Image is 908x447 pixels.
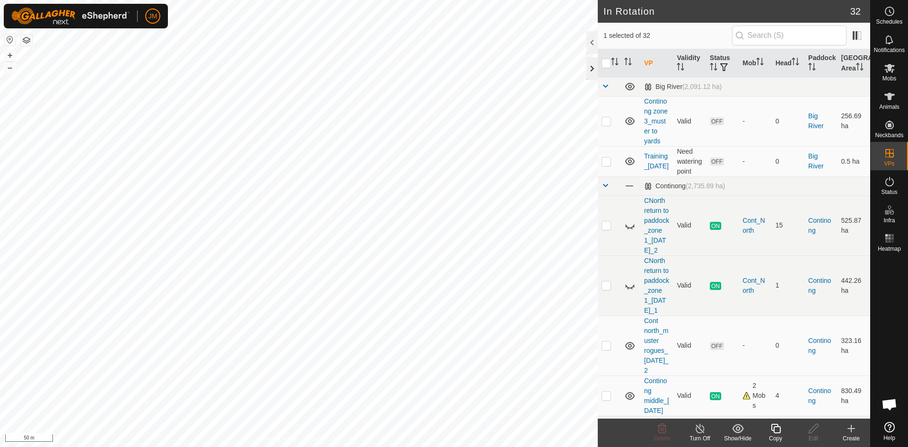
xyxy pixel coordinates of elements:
[710,64,717,72] p-sorticon: Activate to sort
[875,390,904,419] div: Open chat
[710,117,724,125] span: OFF
[710,342,724,350] span: OFF
[603,6,850,17] h2: In Rotation
[808,337,831,354] a: Continong
[673,146,706,176] td: Need watering point
[875,132,903,138] span: Neckbands
[742,216,768,236] div: Cont_North
[838,255,870,316] td: 442.26 ha
[808,112,824,130] a: Big River
[4,34,16,45] button: Reset Map
[673,316,706,376] td: Valid
[677,64,684,72] p-sorticon: Activate to sort
[772,195,804,255] td: 15
[808,152,824,170] a: Big River
[808,217,831,234] a: Continong
[772,49,804,78] th: Head
[804,49,837,78] th: Paddock
[757,434,794,443] div: Copy
[673,96,706,146] td: Valid
[644,257,669,314] a: CNorth return to paddock_zone 1_[DATE]_1
[832,434,870,443] div: Create
[876,19,902,25] span: Schedules
[808,64,816,72] p-sorticon: Activate to sort
[879,104,899,110] span: Animals
[742,381,768,411] div: 2 Mobs
[611,59,619,67] p-sorticon: Activate to sort
[11,8,130,25] img: Gallagher Logo
[794,434,832,443] div: Edit
[706,49,739,78] th: Status
[742,276,768,296] div: Cont_North
[710,392,721,400] span: ON
[644,197,669,254] a: CNorth return to paddock_zone 1_[DATE]_2
[644,83,722,91] div: Big River
[644,182,725,190] div: Continong
[262,435,297,443] a: Privacy Policy
[654,435,671,442] span: Delete
[808,387,831,404] a: Continong
[883,435,895,441] span: Help
[871,418,908,445] a: Help
[681,434,719,443] div: Turn Off
[874,47,905,53] span: Notifications
[838,96,870,146] td: 256.69 ha
[4,62,16,73] button: –
[742,341,768,351] div: -
[882,76,896,81] span: Mobs
[772,96,804,146] td: 0
[756,59,764,67] p-sorticon: Activate to sort
[673,376,706,416] td: Valid
[856,64,864,72] p-sorticon: Activate to sort
[682,83,722,90] span: (2,091.12 ha)
[772,316,804,376] td: 0
[772,146,804,176] td: 0
[838,376,870,416] td: 830.49 ha
[719,434,757,443] div: Show/Hide
[884,161,894,167] span: VPs
[673,195,706,255] td: Valid
[742,116,768,126] div: -
[710,158,724,166] span: OFF
[673,49,706,78] th: Validity
[838,146,870,176] td: 0.5 ha
[644,317,669,374] a: Cont north_muster rogues_[DATE]_2
[792,59,799,67] p-sorticon: Activate to sort
[742,157,768,167] div: -
[603,31,732,41] span: 1 selected of 32
[772,255,804,316] td: 1
[624,59,632,67] p-sorticon: Activate to sort
[710,282,721,290] span: ON
[838,316,870,376] td: 323.16 ha
[808,277,831,294] a: Continong
[686,182,725,190] span: (2,735.89 ha)
[883,218,895,223] span: Infra
[710,222,721,230] span: ON
[673,255,706,316] td: Valid
[644,377,669,414] a: Continong middle_[DATE]
[308,435,336,443] a: Contact Us
[881,189,897,195] span: Status
[644,97,668,145] a: Continong zone 3_muster to yards
[4,50,16,61] button: +
[850,4,861,18] span: 32
[739,49,771,78] th: Mob
[21,35,32,46] button: Map Layers
[732,26,847,45] input: Search (S)
[772,376,804,416] td: 4
[644,152,669,170] a: Training_[DATE]
[148,11,157,21] span: JM
[838,195,870,255] td: 525.87 ha
[640,49,673,78] th: VP
[878,246,901,252] span: Heatmap
[838,49,870,78] th: [GEOGRAPHIC_DATA] Area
